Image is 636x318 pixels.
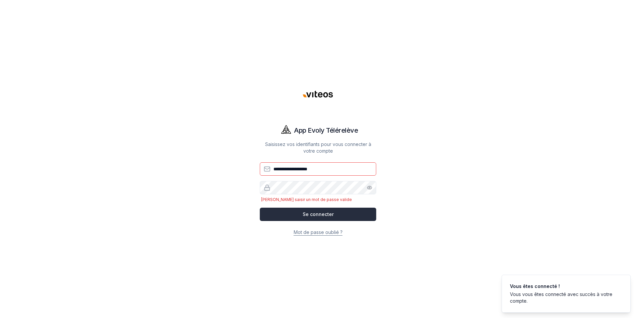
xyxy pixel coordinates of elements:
button: Se connecter [260,208,376,221]
p: Saisissez vos identifiants pour vous connecter à votre compte [260,141,376,154]
a: Mot de passe oublié ? [294,229,343,235]
div: Vous vous êtes connecté avec succès à votre compte. [510,291,620,304]
p: [PERSON_NAME] saisir un mot de passe valide [260,197,376,202]
h1: App Evoly Télérelève [294,126,358,135]
div: Vous êtes connecté ! [510,283,620,290]
img: Evoly Logo [278,122,294,138]
img: Viteos - Eau Logo [302,78,334,110]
